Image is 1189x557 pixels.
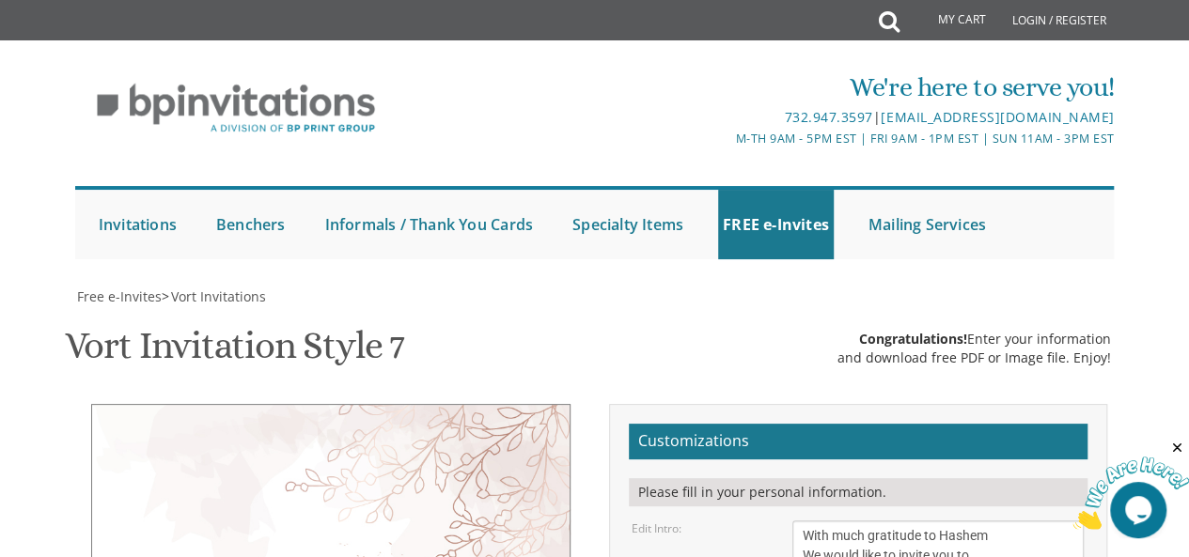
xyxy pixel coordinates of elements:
iframe: chat widget [1072,440,1189,529]
a: Invitations [94,190,181,259]
span: Vort Invitations [171,287,266,305]
div: Please fill in your personal information. [629,478,1087,506]
a: Free e-Invites [75,287,162,305]
a: Mailing Services [864,190,991,259]
div: M-Th 9am - 5pm EST | Fri 9am - 1pm EST | Sun 11am - 3pm EST [422,129,1114,148]
h2: Customizations [629,424,1087,459]
a: Informals / Thank You Cards [321,190,538,259]
a: My Cart [898,2,999,39]
div: and download free PDF or Image file. Enjoy! [837,348,1111,367]
h1: Vort Invitation Style 7 [65,325,404,380]
label: Edit Intro: [632,520,681,536]
img: BP Invitation Loft [75,70,398,147]
span: Free e-Invites [77,287,162,305]
div: | [422,106,1114,129]
div: Enter your information [837,330,1111,348]
div: We're here to serve you! [422,69,1114,106]
a: Vort Invitations [169,287,266,305]
a: [EMAIL_ADDRESS][DOMAIN_NAME] [881,108,1114,126]
a: 732.947.3597 [785,108,873,126]
span: Congratulations! [859,330,967,348]
span: > [162,287,266,305]
a: Specialty Items [568,190,688,259]
a: Benchers [211,190,290,259]
a: FREE e-Invites [718,190,834,259]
